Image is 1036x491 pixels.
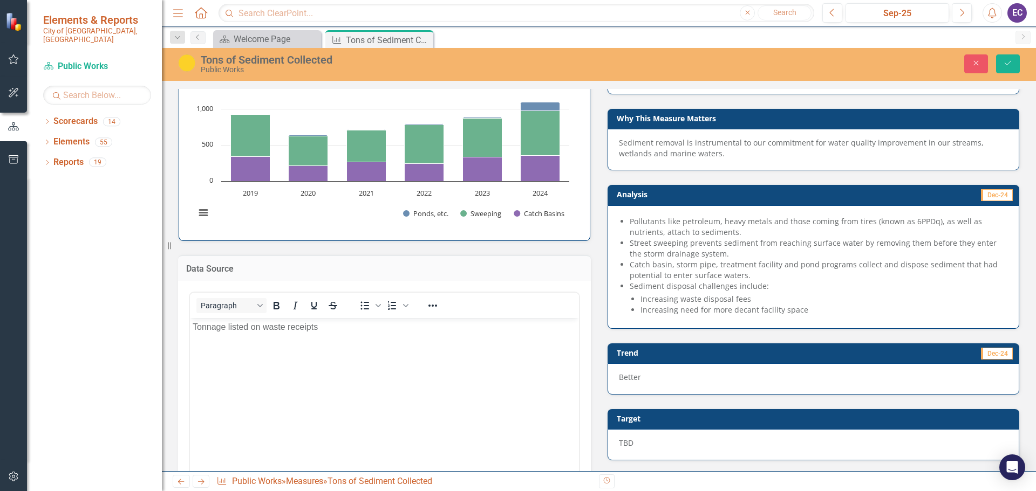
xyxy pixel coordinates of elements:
[43,13,151,26] span: Elements & Reports
[630,216,1008,238] li: Pollutants like petroleum, heavy metals and those coming from tires (known as 6PPDq), as well as ...
[981,348,1013,359] span: Dec-24
[286,476,323,486] a: Measures
[289,165,328,181] path: 2020, 214. Catch Basins.
[773,8,796,17] span: Search
[216,475,591,488] div: » »
[231,155,560,181] g: Catch Basins, bar series 3 of 3 with 6 bars.
[533,188,548,198] text: 2024
[619,438,633,448] span: TBD
[289,136,328,165] path: 2020, 414. Sweeping.
[846,3,949,23] button: Sep-25
[619,137,1008,159] p: Sediment removal is instrumental to our commitment for water quality improvement in our streams, ...
[190,68,579,230] div: Chart. Highcharts interactive chart.
[43,26,151,44] small: City of [GEOGRAPHIC_DATA], [GEOGRAPHIC_DATA]
[617,414,1014,423] h3: Target
[347,130,386,162] path: 2021, 444. Sweeping.
[201,66,650,74] div: Public Works
[514,209,565,218] button: Show Catch Basins
[403,209,448,218] button: Show Ponds, etc.
[231,114,270,156] path: 2019, 585. Sweeping.
[234,32,318,46] div: Welcome Page
[356,298,383,313] div: Bullet list
[1007,3,1027,23] button: EC
[405,123,444,125] path: 2022, 10. Ponds, etc..
[196,103,213,113] text: 1,000
[463,117,502,118] path: 2023, 10. Ponds, etc..
[231,156,270,181] path: 2019, 340. Catch Basins.
[521,102,560,110] path: 2024, 117. Ponds, etc..
[196,205,211,220] button: View chart menu, Chart
[424,298,442,313] button: Reveal or hide additional toolbar items
[617,114,1014,122] h3: Why This Measure Matters
[305,298,323,313] button: Underline
[619,372,641,382] span: Better
[347,162,386,181] path: 2021, 264. Catch Basins.
[758,5,812,20] button: Search
[405,163,444,181] path: 2022, 241. Catch Basins.
[231,110,560,165] g: Sweeping, bar series 2 of 3 with 6 bars.
[5,12,24,31] img: ClearPoint Strategy
[95,137,112,147] div: 55
[630,259,1008,281] li: Catch basin, storm pipe, treatment facility and pond programs collect and dispose sediment that h...
[286,298,304,313] button: Italic
[219,4,814,23] input: Search ClearPoint...
[640,305,1008,315] li: Increasing need for more decant facility space
[383,298,410,313] div: Numbered list
[209,175,213,185] text: 0
[347,129,385,130] path: 2021, 10. Ponds, etc..
[267,298,285,313] button: Bold
[186,264,583,274] h3: Data Source
[630,281,1008,315] li: Sediment disposal challenges include:
[89,158,106,167] div: 19
[849,7,945,20] div: Sep-25
[178,54,195,72] img: Caution
[640,294,1008,305] li: Increasing waste disposal fees
[243,188,258,198] text: 2019
[216,32,318,46] a: Welcome Page
[53,136,90,148] a: Elements
[103,117,120,126] div: 14
[202,139,213,149] text: 500
[196,298,267,313] button: Block Paragraph
[53,115,98,128] a: Scorecards
[405,125,444,163] path: 2022, 545. Sweeping.
[232,476,282,486] a: Public Works
[43,60,151,73] a: Public Works
[324,298,342,313] button: Strikethrough
[981,189,1013,201] span: Dec-24
[630,238,1008,259] li: Street sweeping prevents sediment from reaching surface water by removing them before they enter ...
[53,156,84,169] a: Reports
[521,155,560,181] path: 2024, 353. Catch Basins.
[301,188,316,198] text: 2020
[359,188,374,198] text: 2021
[460,209,502,218] button: Show Sweeping
[417,188,432,198] text: 2022
[521,110,560,155] path: 2024, 626. Sweeping.
[463,157,502,181] path: 2023, 335. Catch Basins.
[617,190,809,198] h3: Analysis
[289,135,328,136] path: 2020, 10. Ponds, etc..
[346,33,431,47] div: Tons of Sediment Collected
[617,349,774,357] h3: Trend
[328,476,432,486] div: Tons of Sediment Collected
[475,188,490,198] text: 2023
[463,118,502,157] path: 2023, 542. Sweeping.
[201,54,650,66] div: Tons of Sediment Collected
[999,454,1025,480] div: Open Intercom Messenger
[201,301,254,310] span: Paragraph
[43,86,151,105] input: Search Below...
[190,68,575,230] svg: Interactive chart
